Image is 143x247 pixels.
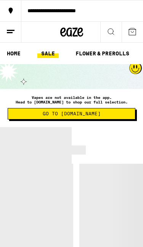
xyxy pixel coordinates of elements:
[8,95,135,104] p: Vapes are not available in the app. Head to [DOMAIN_NAME] to shop our full selection.
[37,49,59,58] a: SALE
[3,49,24,58] a: HOME
[72,49,133,58] a: FLOWER & PREROLLS
[8,108,135,119] button: Go to [DOMAIN_NAME]
[43,111,101,116] span: Go to [DOMAIN_NAME]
